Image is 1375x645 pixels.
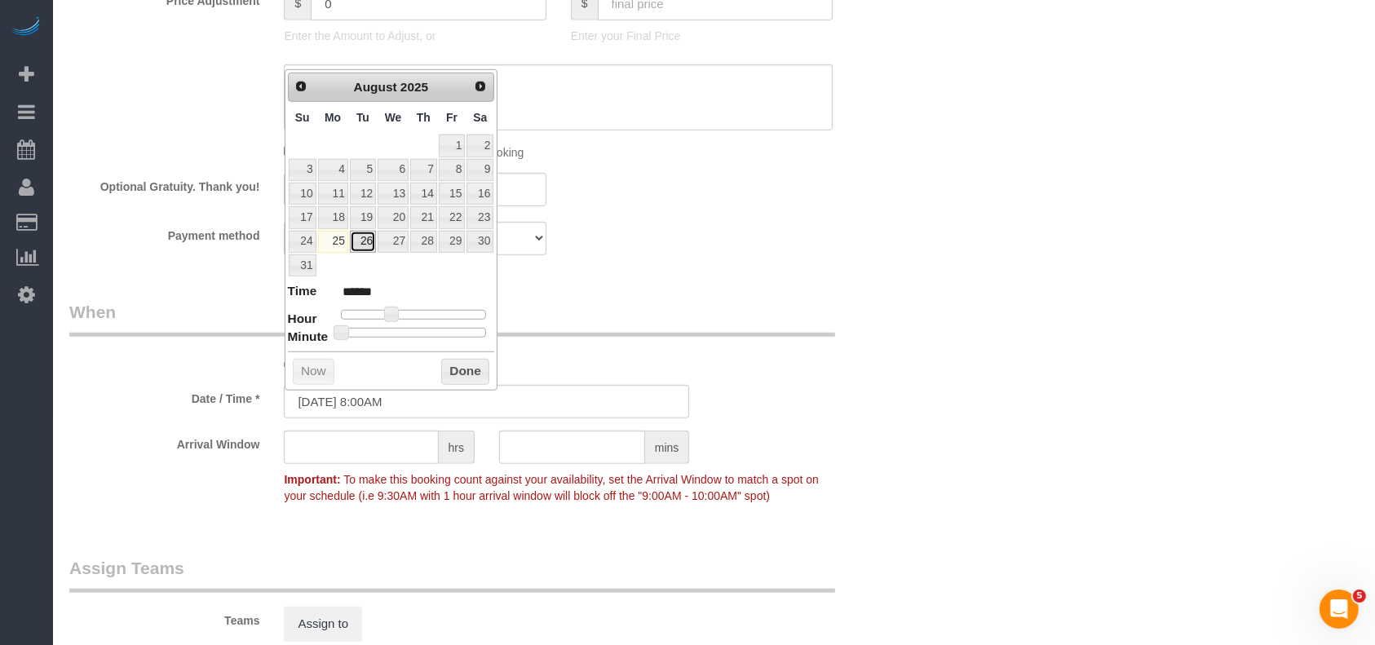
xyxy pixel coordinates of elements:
[290,75,313,98] a: Prev
[439,159,465,181] a: 8
[288,310,317,330] dt: Hour
[350,183,376,205] a: 12
[439,183,465,205] a: 15
[350,159,376,181] a: 5
[284,607,362,641] button: Assign to
[294,80,307,93] span: Prev
[284,473,340,486] strong: Important:
[439,206,465,228] a: 22
[410,159,437,181] a: 7
[410,183,437,205] a: 14
[350,206,376,228] a: 19
[284,385,689,418] input: MM/DD/YYYY HH:MM
[289,159,316,181] a: 3
[57,173,272,195] label: Optional Gratuity. Thank you!
[400,80,428,94] span: 2025
[1320,590,1359,629] iframe: Intercom live chat
[318,159,348,181] a: 4
[439,231,465,253] a: 29
[466,135,493,157] a: 2
[466,206,493,228] a: 23
[474,80,487,93] span: Next
[439,431,475,464] span: hrs
[288,282,317,303] dt: Time
[417,111,431,124] span: Thursday
[466,183,493,205] a: 16
[410,206,437,228] a: 21
[354,80,397,94] span: August
[325,111,341,124] span: Monday
[470,75,493,98] a: Next
[356,111,369,124] span: Tuesday
[69,556,835,593] legend: Assign Teams
[378,183,409,205] a: 13
[57,607,272,629] label: Teams
[378,206,409,228] a: 20
[378,159,409,181] a: 6
[57,431,272,453] label: Arrival Window
[289,206,316,228] a: 17
[466,231,493,253] a: 30
[284,473,818,502] span: To make this booking count against your availability, set the Arrival Window to match a spot on y...
[473,111,487,124] span: Saturday
[293,359,334,385] button: Now
[57,222,272,244] label: Payment method
[289,183,316,205] a: 10
[288,328,329,348] dt: Minute
[441,359,489,385] button: Done
[289,231,316,253] a: 24
[295,111,310,124] span: Sunday
[410,231,437,253] a: 28
[318,183,348,205] a: 11
[318,231,348,253] a: 25
[318,206,348,228] a: 18
[571,28,833,44] p: Enter your Final Price
[350,231,376,253] a: 26
[57,385,272,407] label: Date / Time *
[378,231,409,253] a: 27
[10,16,42,39] img: Automaid Logo
[446,111,458,124] span: Friday
[1353,590,1366,603] span: 5
[69,300,835,337] legend: When
[385,111,402,124] span: Wednesday
[284,28,546,44] p: Enter the Amount to Adjust, or
[439,135,465,157] a: 1
[645,431,690,464] span: mins
[466,159,493,181] a: 9
[289,254,316,276] a: 31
